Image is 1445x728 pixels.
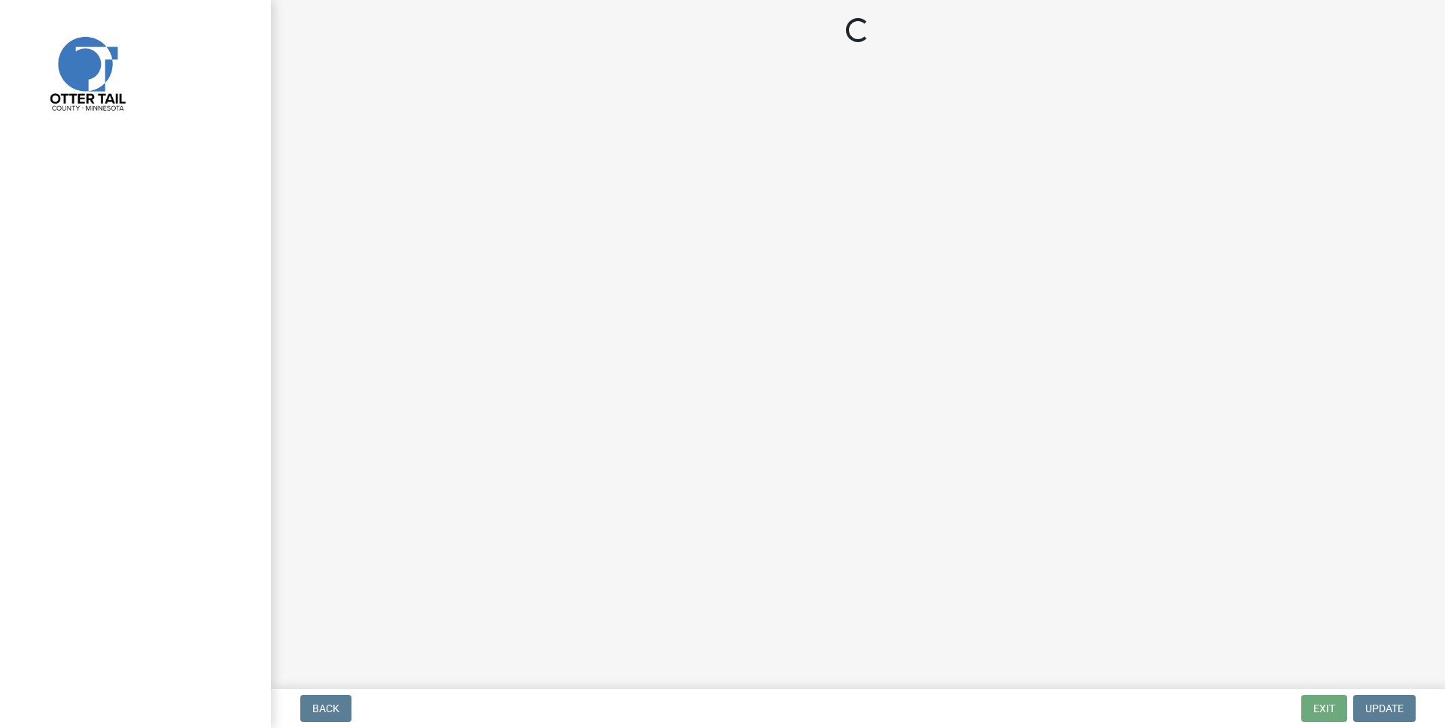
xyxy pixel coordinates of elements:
button: Exit [1301,695,1347,722]
button: Update [1353,695,1416,722]
span: Back [312,702,339,714]
button: Back [300,695,351,722]
span: Update [1365,702,1404,714]
img: Otter Tail County, Minnesota [30,16,143,129]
